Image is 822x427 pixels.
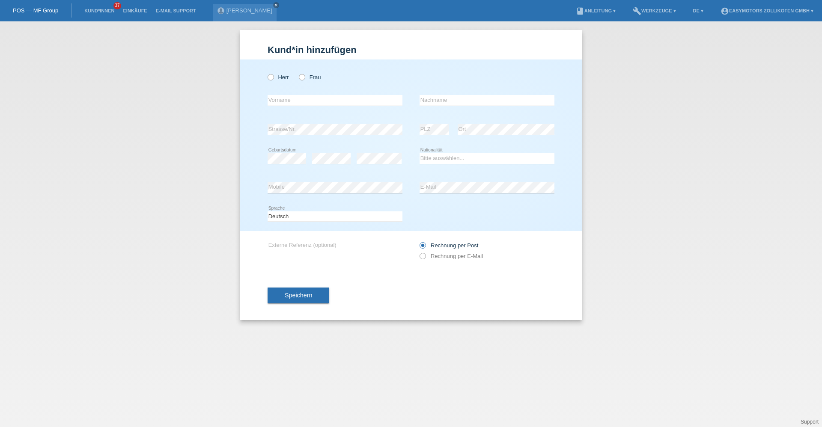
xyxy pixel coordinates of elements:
input: Rechnung per Post [420,242,425,253]
input: Herr [268,74,273,80]
label: Herr [268,74,289,80]
input: Rechnung per E-Mail [420,253,425,264]
i: book [576,7,584,15]
a: Support [801,419,819,425]
a: close [273,2,279,8]
i: close [274,3,278,7]
i: account_circle [721,7,729,15]
button: Speichern [268,288,329,304]
a: buildWerkzeuge ▾ [628,8,680,13]
a: POS — MF Group [13,7,58,14]
a: account_circleEasymotors Zollikofen GmbH ▾ [716,8,818,13]
span: 37 [113,2,121,9]
label: Rechnung per E-Mail [420,253,483,259]
h1: Kund*in hinzufügen [268,44,554,55]
a: [PERSON_NAME] [226,7,272,14]
input: Frau [299,74,304,80]
a: bookAnleitung ▾ [572,8,620,13]
a: Einkäufe [119,8,151,13]
i: build [633,7,641,15]
span: Speichern [285,292,312,299]
a: DE ▾ [689,8,708,13]
a: Kund*innen [80,8,119,13]
a: E-Mail Support [152,8,200,13]
label: Frau [299,74,321,80]
label: Rechnung per Post [420,242,478,249]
